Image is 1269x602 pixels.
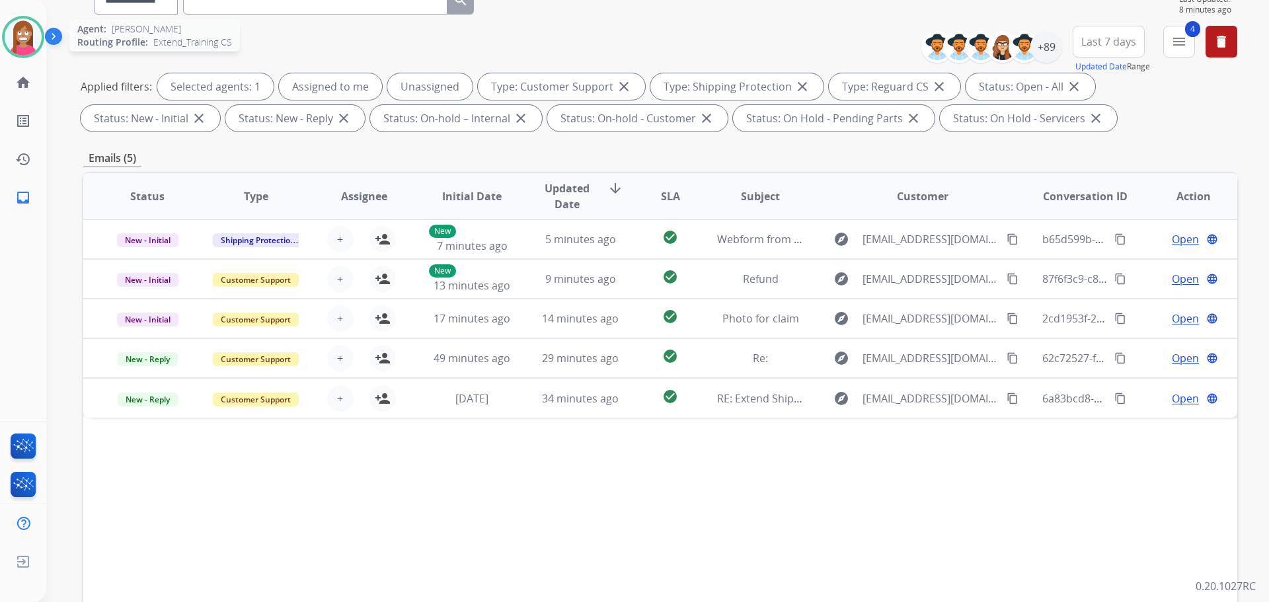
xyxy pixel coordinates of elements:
mat-icon: close [1066,79,1082,94]
span: Shipping Protection [213,233,303,247]
mat-icon: home [15,75,31,91]
mat-icon: person_add [375,231,391,247]
mat-icon: close [191,110,207,126]
mat-icon: close [1088,110,1104,126]
span: RE: Extend Shipping Protection - Adorama Ord# 34184582 [717,391,1005,406]
span: Status [130,188,165,204]
mat-icon: content_copy [1114,393,1126,404]
div: Unassigned [387,73,473,100]
mat-icon: explore [833,231,849,247]
mat-icon: close [931,79,947,94]
img: avatar [5,19,42,56]
mat-icon: language [1206,233,1218,245]
span: Open [1172,271,1199,287]
span: [EMAIL_ADDRESS][DOMAIN_NAME] [863,231,999,247]
mat-icon: explore [833,350,849,366]
span: 5 minutes ago [545,232,616,246]
mat-icon: close [905,110,921,126]
button: Last 7 days [1073,26,1145,57]
div: Status: New - Initial [81,105,220,132]
span: Open [1172,311,1199,326]
mat-icon: close [616,79,632,94]
span: Refund [743,272,779,286]
span: Open [1172,391,1199,406]
span: Conversation ID [1043,188,1128,204]
div: Status: On Hold - Pending Parts [733,105,935,132]
span: 29 minutes ago [542,351,619,365]
span: 9 minutes ago [545,272,616,286]
mat-icon: close [699,110,714,126]
span: + [337,231,343,247]
span: Customer Support [213,313,299,326]
span: [EMAIL_ADDRESS][DOMAIN_NAME] [863,350,999,366]
span: New - Reply [118,393,178,406]
span: Routing Profile: [77,36,148,49]
span: Assignee [341,188,387,204]
mat-icon: close [513,110,529,126]
p: Applied filters: [81,79,152,94]
mat-icon: check_circle [662,348,678,364]
span: 17 minutes ago [434,311,510,326]
button: + [327,385,354,412]
mat-icon: language [1206,273,1218,285]
span: [EMAIL_ADDRESS][DOMAIN_NAME] [863,311,999,326]
p: New [429,264,456,278]
mat-icon: language [1206,313,1218,324]
span: b65d599b-70ec-4e7b-a513-0440dbf00280 [1042,232,1247,246]
mat-icon: content_copy [1007,313,1019,324]
span: Re: [753,351,768,365]
p: 0.20.1027RC [1196,578,1256,594]
span: 14 minutes ago [542,311,619,326]
div: Type: Shipping Protection [650,73,824,100]
div: Assigned to me [279,73,382,100]
span: + [337,311,343,326]
mat-icon: explore [833,391,849,406]
div: Type: Customer Support [478,73,645,100]
span: Extend_Training CS [153,36,232,49]
mat-icon: inbox [15,190,31,206]
button: 4 [1163,26,1195,57]
span: Subject [741,188,780,204]
span: Range [1075,61,1150,72]
div: Status: New - Reply [225,105,365,132]
span: Initial Date [442,188,502,204]
span: 62c72527-fc34-4726-8f0e-c4cfec0a2126 [1042,351,1235,365]
button: + [327,266,354,292]
span: + [337,391,343,406]
span: Customer [897,188,948,204]
span: [PERSON_NAME] [112,22,181,36]
span: 6a83bcd8-16c0-4a12-a830-13e26871fa3c [1042,391,1243,406]
span: Open [1172,231,1199,247]
mat-icon: person_add [375,350,391,366]
mat-icon: content_copy [1007,352,1019,364]
span: + [337,350,343,366]
span: 34 minutes ago [542,391,619,406]
mat-icon: explore [833,311,849,326]
mat-icon: explore [833,271,849,287]
div: Status: On Hold - Servicers [940,105,1117,132]
span: 4 [1185,21,1200,37]
span: Photo for claim [722,311,799,326]
span: Customer Support [213,352,299,366]
span: 7 minutes ago [437,239,508,253]
mat-icon: check_circle [662,309,678,324]
span: New - Initial [117,273,178,287]
mat-icon: content_copy [1114,273,1126,285]
span: [EMAIL_ADDRESS][DOMAIN_NAME] [863,391,999,406]
button: + [327,345,354,371]
div: Status: On-hold - Customer [547,105,728,132]
mat-icon: content_copy [1007,273,1019,285]
p: Emails (5) [83,150,141,167]
span: New - Initial [117,313,178,326]
mat-icon: history [15,151,31,167]
mat-icon: person_add [375,311,391,326]
span: Agent: [77,22,106,36]
th: Action [1129,173,1237,219]
mat-icon: check_circle [662,269,678,285]
span: Customer Support [213,273,299,287]
mat-icon: close [794,79,810,94]
mat-icon: person_add [375,391,391,406]
span: [EMAIL_ADDRESS][DOMAIN_NAME] [863,271,999,287]
mat-icon: check_circle [662,389,678,404]
span: 49 minutes ago [434,351,510,365]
